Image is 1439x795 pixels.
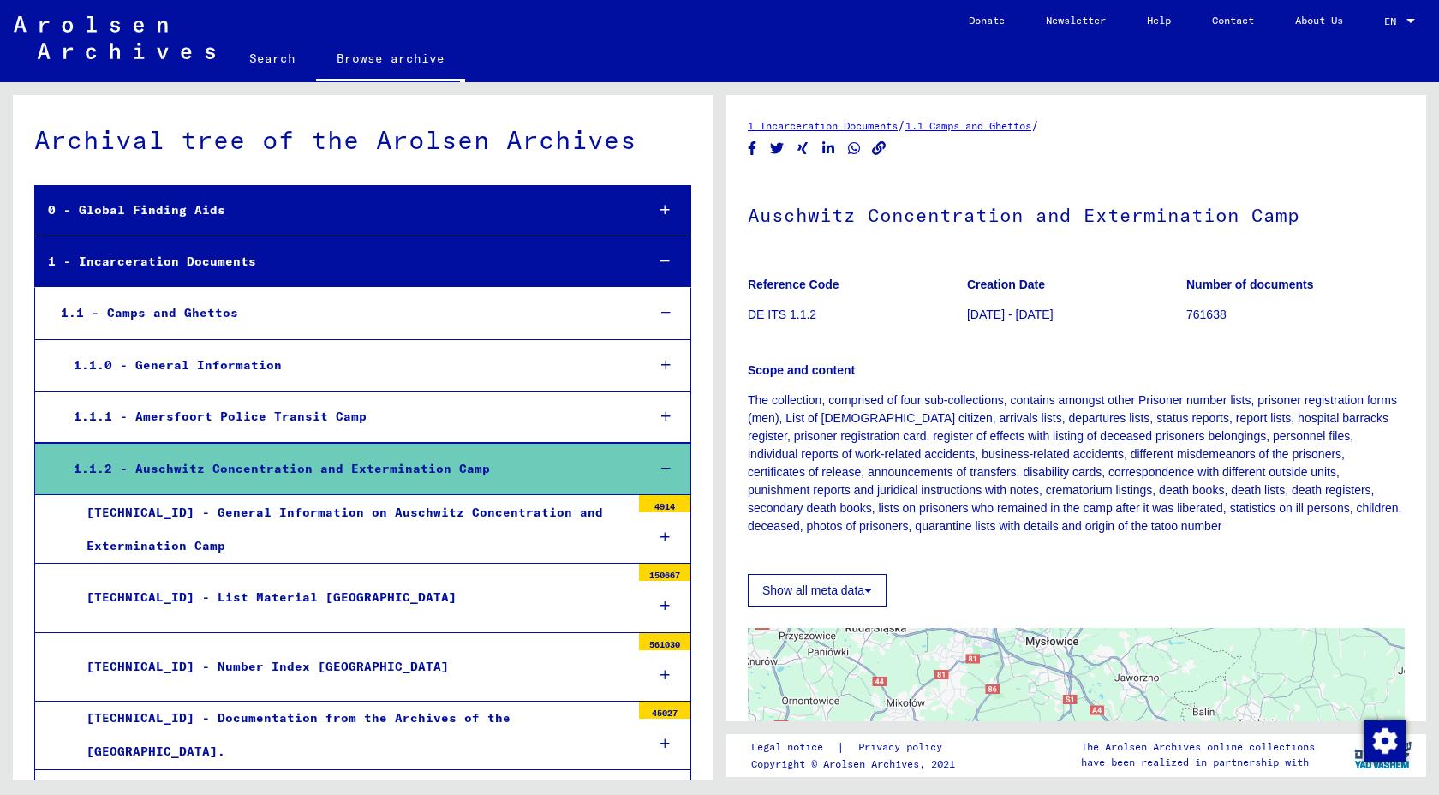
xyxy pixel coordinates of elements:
[74,581,630,614] div: [TECHNICAL_ID] - List Material [GEOGRAPHIC_DATA]
[639,495,690,512] div: 4914
[967,278,1045,291] b: Creation Date
[748,119,898,132] a: 1 Incarceration Documents
[639,564,690,581] div: 150667
[639,702,690,719] div: 45027
[870,138,888,159] button: Copy link
[1081,739,1315,755] p: The Arolsen Archives online collections
[748,306,966,324] p: DE ITS 1.1.2
[1186,306,1405,324] p: 761638
[748,574,887,607] button: Show all meta data
[1031,117,1039,133] span: /
[35,194,632,227] div: 0 - Global Finding Aids
[1081,755,1315,770] p: have been realized in partnership with
[34,121,691,159] div: Archival tree of the Arolsen Archives
[61,349,632,382] div: 1.1.0 - General Information
[751,738,837,756] a: Legal notice
[61,400,632,433] div: 1.1.1 - Amersfoort Police Transit Camp
[748,363,855,377] b: Scope and content
[639,633,690,650] div: 561030
[751,738,963,756] div: |
[905,119,1031,132] a: 1.1 Camps and Ghettos
[35,245,632,278] div: 1 - Incarceration Documents
[74,496,630,563] div: [TECHNICAL_ID] - General Information on Auschwitz Concentration and Extermination Camp
[74,702,630,768] div: [TECHNICAL_ID] - Documentation from the Archives of the [GEOGRAPHIC_DATA].
[316,38,465,82] a: Browse archive
[229,38,316,79] a: Search
[845,138,863,159] button: Share on WhatsApp
[1351,733,1415,776] img: yv_logo.png
[743,138,761,159] button: Share on Facebook
[820,138,838,159] button: Share on LinkedIn
[967,306,1185,324] p: [DATE] - [DATE]
[768,138,786,159] button: Share on Twitter
[845,738,963,756] a: Privacy policy
[1384,15,1403,27] span: EN
[1364,720,1405,761] div: Change consent
[898,117,905,133] span: /
[74,650,630,684] div: [TECHNICAL_ID] - Number Index [GEOGRAPHIC_DATA]
[61,452,632,486] div: 1.1.2 - Auschwitz Concentration and Extermination Camp
[751,756,963,772] p: Copyright © Arolsen Archives, 2021
[748,278,839,291] b: Reference Code
[1186,278,1314,291] b: Number of documents
[48,296,632,330] div: 1.1 - Camps and Ghettos
[794,138,812,159] button: Share on Xing
[748,176,1405,251] h1: Auschwitz Concentration and Extermination Camp
[748,392,1405,553] p: The collection, comprised of four sub-collections, contains amongst other Prisoner number lists, ...
[14,16,215,59] img: Arolsen_neg.svg
[1364,720,1406,762] img: Change consent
